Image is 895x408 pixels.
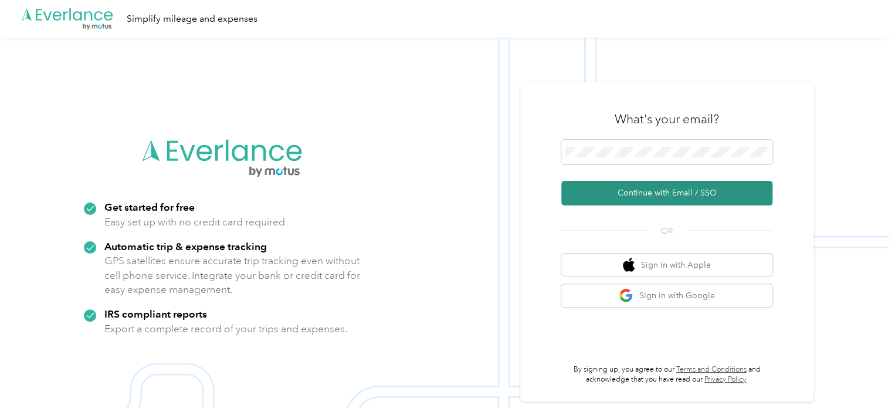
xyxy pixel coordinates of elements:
h3: What's your email? [615,111,719,127]
a: Terms and Conditions [676,365,747,374]
p: Export a complete record of your trips and expenses. [104,322,347,336]
img: apple logo [623,258,635,272]
div: Simplify mileage and expenses [127,12,257,26]
strong: Automatic trip & expense tracking [104,240,267,252]
button: apple logoSign in with Apple [561,254,772,277]
p: Easy set up with no credit card required [104,215,285,230]
p: GPS satellites ensure accurate trip tracking even without cell phone service. Integrate your bank... [104,254,361,297]
a: Privacy Policy [704,375,746,384]
img: google logo [619,288,633,303]
strong: IRS compliant reports [104,308,207,320]
p: By signing up, you agree to our and acknowledge that you have read our . [561,365,772,385]
button: google logoSign in with Google [561,284,772,307]
span: OR [646,225,687,237]
button: Continue with Email / SSO [561,181,772,205]
strong: Get started for free [104,201,195,213]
